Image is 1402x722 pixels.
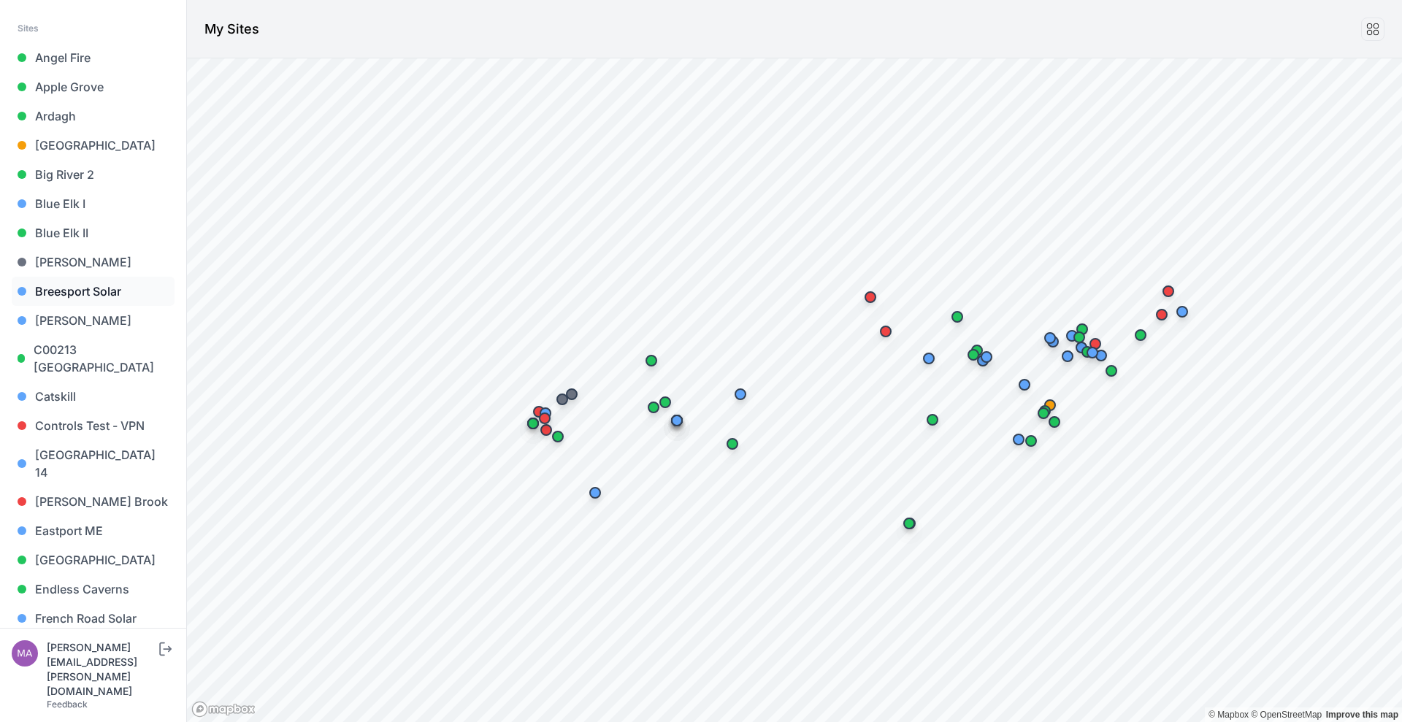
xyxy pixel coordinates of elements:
div: Map marker [1068,315,1097,344]
div: Map marker [1053,342,1082,371]
div: Map marker [581,478,610,507]
a: C00213 [GEOGRAPHIC_DATA] [12,335,175,382]
a: Feedback [47,699,88,710]
div: Map marker [1154,277,1183,306]
a: Angel Fire [12,43,175,72]
a: French Road Solar [12,604,175,633]
div: Map marker [1016,426,1046,456]
div: Map marker [959,340,988,369]
div: Map marker [962,336,992,365]
a: Breesport Solar [12,277,175,306]
a: Controls Test - VPN [12,411,175,440]
a: Mapbox logo [191,701,256,718]
div: Map marker [1057,321,1087,350]
a: [GEOGRAPHIC_DATA] [12,131,175,160]
a: Eastport ME [12,516,175,545]
div: Map marker [1004,425,1033,454]
a: Ardagh [12,101,175,131]
div: Map marker [662,406,692,435]
div: Map marker [718,429,747,458]
a: [PERSON_NAME] [12,247,175,277]
div: Map marker [518,409,548,438]
div: Map marker [856,283,885,312]
div: Map marker [1147,300,1176,329]
div: Map marker [530,404,559,433]
div: Map marker [1030,396,1060,426]
a: Endless Caverns [12,575,175,604]
div: Map marker [639,393,668,422]
a: Apple Grove [12,72,175,101]
img: matthew.breyfogle@nevados.solar [12,640,38,667]
a: Blue Elk II [12,218,175,247]
div: Map marker [972,342,1001,372]
div: Map marker [943,302,972,331]
div: Map marker [1168,297,1197,326]
div: Map marker [637,346,666,375]
div: Sites [18,20,169,37]
div: Map marker [524,397,553,426]
div: Map marker [918,405,947,434]
div: Map marker [1126,320,1155,350]
div: Map marker [1035,323,1065,353]
div: Map marker [726,380,755,409]
a: Big River 2 [12,160,175,189]
a: Map feedback [1326,710,1398,720]
a: Catskill [12,382,175,411]
div: Map marker [531,399,560,428]
div: [PERSON_NAME][EMAIL_ADDRESS][PERSON_NAME][DOMAIN_NAME] [47,640,156,699]
div: Map marker [895,509,924,538]
div: Map marker [1081,329,1110,358]
canvas: Map [187,58,1402,722]
a: OpenStreetMap [1251,710,1322,720]
a: [GEOGRAPHIC_DATA] 14 [12,440,175,487]
div: Map marker [914,344,943,373]
div: Map marker [548,385,577,414]
div: Map marker [557,380,586,409]
div: Map marker [1097,356,1126,385]
div: Map marker [1065,323,1094,352]
div: Map marker [1029,399,1058,428]
div: Map marker [1010,370,1039,399]
a: [PERSON_NAME] [12,306,175,335]
a: [GEOGRAPHIC_DATA] [12,545,175,575]
a: Blue Elk I [12,189,175,218]
a: Mapbox [1208,710,1249,720]
h1: My Sites [204,19,259,39]
a: [PERSON_NAME] Brook [12,487,175,516]
div: Map marker [651,388,680,417]
div: Map marker [1035,391,1065,420]
div: Map marker [1078,338,1107,367]
div: Map marker [1073,337,1102,366]
div: Map marker [871,317,900,346]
